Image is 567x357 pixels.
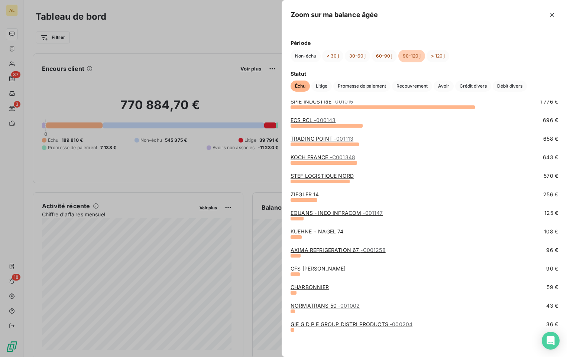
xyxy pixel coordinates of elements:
button: 30-60 j [345,50,370,62]
button: Recouvrement [392,81,432,92]
span: 96 € [546,246,558,254]
a: NORMATRANS 50 [291,302,360,309]
span: Période [291,39,558,47]
span: - 001002 [338,302,360,309]
a: ZIEGLER 14 [291,191,319,197]
a: CHARBONNIER [291,284,329,290]
span: 643 € [543,154,558,161]
span: 59 € [547,284,558,291]
a: EQUANS - INEO INFRACOM [291,210,383,216]
button: Avoir [434,81,454,92]
span: 125 € [544,209,558,217]
h5: Zoom sur ma balance âgée [291,10,378,20]
span: 570 € [544,172,558,180]
span: - 001113 [334,135,353,142]
span: 90 € [546,265,558,272]
button: Litige [311,81,332,92]
span: 696 € [543,117,558,124]
span: 108 € [544,228,558,235]
button: Crédit divers [455,81,491,92]
button: Promesse de paiement [333,81,391,92]
a: GIE G D P E GROUP DISTRI PRODUCTS [291,321,412,327]
span: - 000204 [390,321,412,327]
a: GFS [PERSON_NAME] [291,265,346,272]
a: KUEHNE + NAGEL 74 [291,228,344,235]
span: 1 776 € [540,98,558,105]
span: 36 € [546,321,558,328]
a: STEF LOGISTIQUE NORD [291,173,354,179]
a: TRADING POINT [291,135,353,142]
a: SPIE INDUSTRIE [291,98,353,105]
span: 256 € [543,191,558,198]
span: - 000143 [314,117,336,123]
button: 90-120 j [398,50,425,62]
span: Statut [291,70,558,78]
a: AXIMA REFRIGERATION 67 [291,247,386,253]
button: Débit divers [493,81,527,92]
button: < 30 j [322,50,343,62]
button: 60-90 j [372,50,397,62]
a: ECS RCL [291,117,336,123]
span: 658 € [543,135,558,143]
span: 43 € [546,302,558,309]
button: Échu [291,81,310,92]
button: Non-échu [291,50,321,62]
span: - 001147 [363,210,383,216]
button: > 120 j [427,50,449,62]
span: - 001015 [333,98,353,105]
div: Open Intercom Messenger [542,332,560,350]
span: - C001348 [330,154,355,160]
span: - C001258 [360,247,385,253]
a: KOCH FRANCE [291,154,355,160]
